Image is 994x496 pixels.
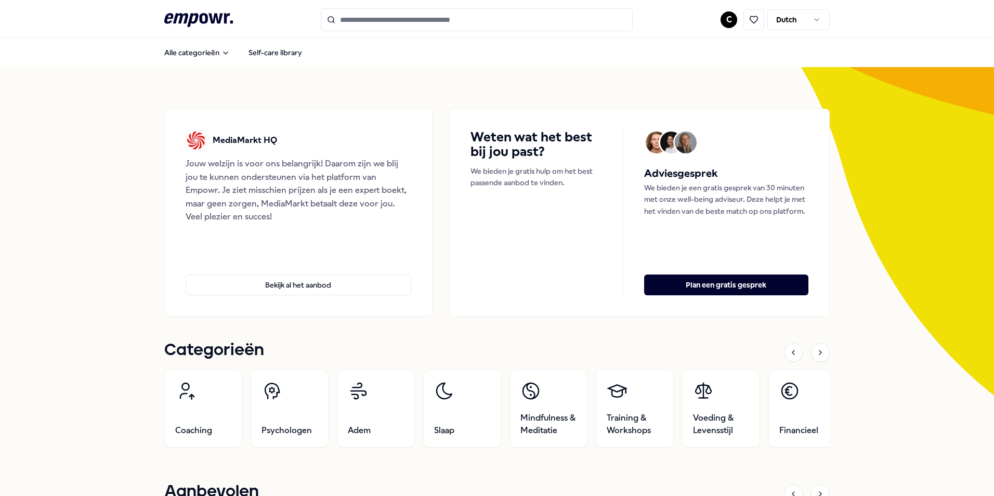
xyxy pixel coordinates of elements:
[768,370,846,448] a: Financieel
[186,130,206,151] img: MediaMarkt HQ
[644,182,808,217] p: We bieden je een gratis gesprek van 30 minuten met onze well-being adviseur. Deze helpt je met he...
[470,165,602,189] p: We bieden je gratis hulp om het best passende aanbod te vinden.
[779,424,818,437] span: Financieel
[156,42,238,63] button: Alle categorieën
[509,370,587,448] a: Mindfulness & Meditatie
[470,130,602,159] h4: Weten wat het best bij jou past?
[682,370,760,448] a: Voeding & Levensstijl
[644,275,808,295] button: Plan een gratis gesprek
[175,424,212,437] span: Coaching
[644,165,808,182] h5: Adviesgesprek
[240,42,310,63] a: Self-care library
[251,370,329,448] a: Psychologen
[164,337,264,363] h1: Categorieën
[261,424,312,437] span: Psychologen
[660,132,682,153] img: Avatar
[721,11,737,28] button: C
[646,132,668,153] img: Avatar
[164,370,242,448] a: Coaching
[596,370,674,448] a: Training & Workshops
[186,258,411,295] a: Bekijk al het aanbod
[348,424,371,437] span: Adem
[156,42,310,63] nav: Main
[321,8,633,31] input: Search for products, categories or subcategories
[607,412,663,437] span: Training & Workshops
[337,370,415,448] a: Adem
[693,412,749,437] span: Voeding & Levensstijl
[186,275,411,295] button: Bekijk al het aanbod
[186,157,411,224] div: Jouw welzijn is voor ons belangrijk! Daarom zijn we blij jou te kunnen ondersteunen via het platf...
[434,424,454,437] span: Slaap
[520,412,577,437] span: Mindfulness & Meditatie
[675,132,697,153] img: Avatar
[213,134,277,147] p: MediaMarkt HQ
[423,370,501,448] a: Slaap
